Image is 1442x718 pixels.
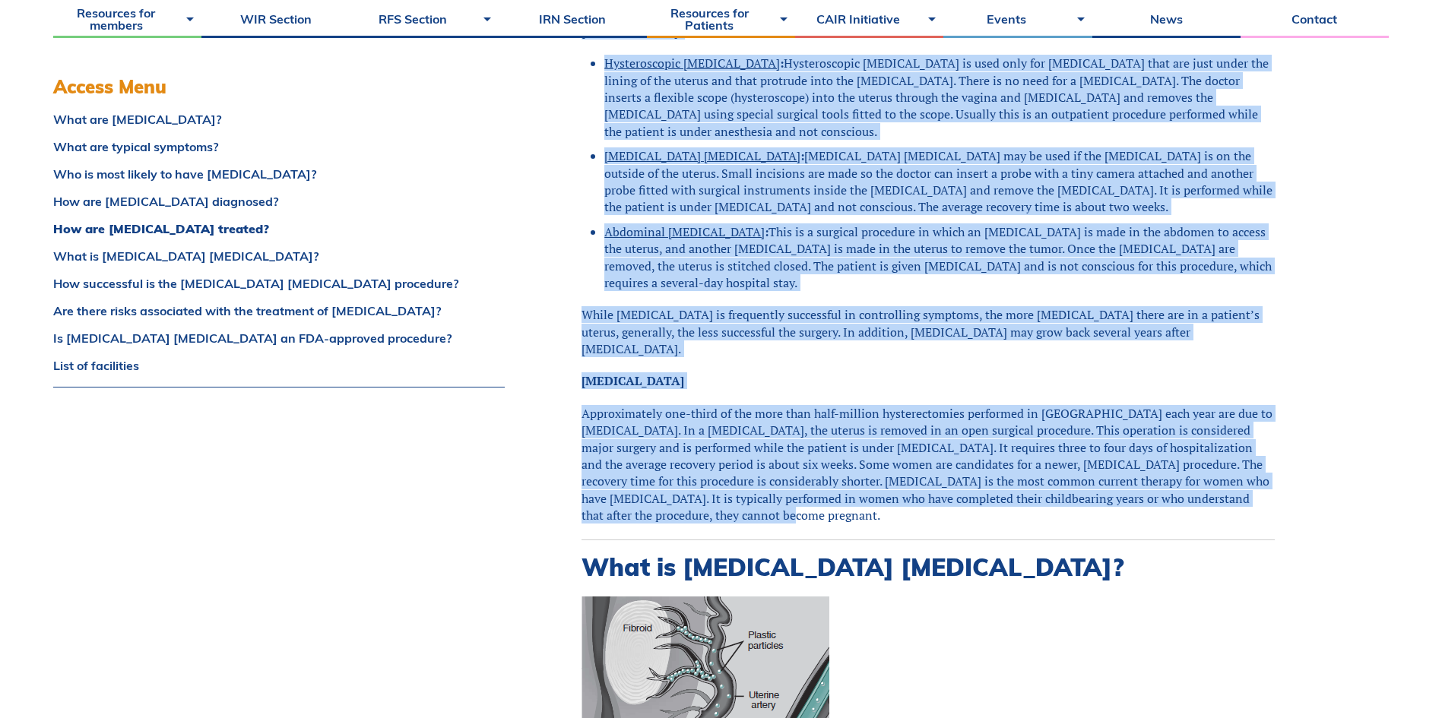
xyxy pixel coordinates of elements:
[604,55,780,71] span: Hysteroscopic [MEDICAL_DATA]
[53,250,505,262] a: What is [MEDICAL_DATA] [MEDICAL_DATA]?
[53,141,505,153] a: What are typical symptoms?
[53,76,505,98] h3: Access Menu
[604,147,800,164] span: [MEDICAL_DATA] [MEDICAL_DATA]
[53,113,505,125] a: What are [MEDICAL_DATA]?
[800,147,804,164] strong: :
[604,223,1275,292] li: This is a surgical procedure in which an [MEDICAL_DATA] is made in the abdomen to access the uter...
[53,223,505,235] a: How are [MEDICAL_DATA] treated?
[582,306,1275,357] p: While [MEDICAL_DATA] is frequently successful in controlling symptoms, the more [MEDICAL_DATA] th...
[582,552,1275,581] h2: What is [MEDICAL_DATA] [MEDICAL_DATA]?
[53,305,505,317] a: Are there risks associated with the treatment of [MEDICAL_DATA]?
[604,55,1275,140] li: Hysteroscopic [MEDICAL_DATA] is used only for [MEDICAL_DATA] that are just under the lining of th...
[53,359,505,372] a: List of facilities
[53,195,505,207] a: How are [MEDICAL_DATA] diagnosed?
[53,168,505,180] a: Who is most likely to have [MEDICAL_DATA]?
[582,405,1275,524] p: Approximately one-third of the more than half-million hysterectomies performed in [GEOGRAPHIC_DAT...
[765,223,769,240] strong: :
[53,332,505,344] a: Is [MEDICAL_DATA] [MEDICAL_DATA] an FDA-approved procedure?
[53,277,505,289] a: How successful is the [MEDICAL_DATA] [MEDICAL_DATA] procedure?
[604,147,1275,216] li: [MEDICAL_DATA] [MEDICAL_DATA] may be used if the [MEDICAL_DATA] is on the outside of the uterus. ...
[604,223,765,240] span: Abdominal [MEDICAL_DATA]
[582,372,684,389] strong: [MEDICAL_DATA]
[780,55,784,71] strong: :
